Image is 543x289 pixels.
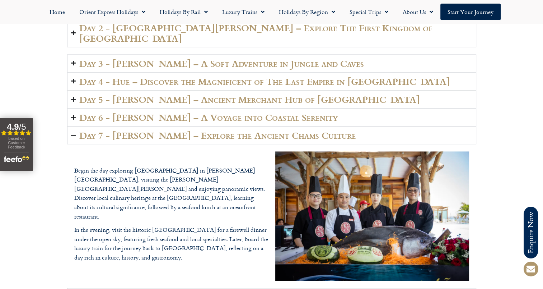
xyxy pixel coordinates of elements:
a: Holidays by Region [272,4,342,20]
summary: Day 7 - [PERSON_NAME] – Explore the Ancient Chams Culture [67,126,476,144]
p: Begin the day exploring [GEOGRAPHIC_DATA] in [PERSON_NAME][GEOGRAPHIC_DATA], visiting the [PERSON... [74,166,268,221]
a: Special Trips [342,4,395,20]
h2: Day 5 - [PERSON_NAME] – Ancient Merchant Hub of [GEOGRAPHIC_DATA] [79,94,420,104]
nav: Menu [4,4,539,20]
summary: Day 2 - [GEOGRAPHIC_DATA][PERSON_NAME] – Explore The First Kingdom of [GEOGRAPHIC_DATA] [67,19,476,47]
a: About Us [395,4,440,20]
a: Orient Express Holidays [72,4,153,20]
summary: Day 5 - [PERSON_NAME] – Ancient Merchant Hub of [GEOGRAPHIC_DATA] [67,90,476,108]
summary: Day 4 - Hue – Discover the Magnificent of The Last Empire in [GEOGRAPHIC_DATA] [67,72,476,90]
a: Start your Journey [440,4,501,20]
h2: Day 4 - Hue – Discover the Magnificent of The Last Empire in [GEOGRAPHIC_DATA] [79,76,450,86]
h2: Day 3 - [PERSON_NAME] – A Soft Adventure in Jungle and Caves [79,58,364,68]
a: Home [42,4,72,20]
h2: Day 6 - [PERSON_NAME] – A Voyage into Coastal Serenity [79,112,338,122]
summary: Day 6 - [PERSON_NAME] – A Voyage into Coastal Serenity [67,108,476,126]
h2: Day 2 - [GEOGRAPHIC_DATA][PERSON_NAME] – Explore The First Kingdom of [GEOGRAPHIC_DATA] [79,23,472,43]
h2: Day 7 - [PERSON_NAME] – Explore the Ancient Chams Culture [79,130,356,140]
p: In the evening, visit the historic [GEOGRAPHIC_DATA] for a farewell dinner under the open sky, fe... [74,225,268,262]
summary: Day 3 - [PERSON_NAME] – A Soft Adventure in Jungle and Caves [67,54,476,72]
a: Holidays by Rail [153,4,215,20]
a: Luxury Trains [215,4,272,20]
